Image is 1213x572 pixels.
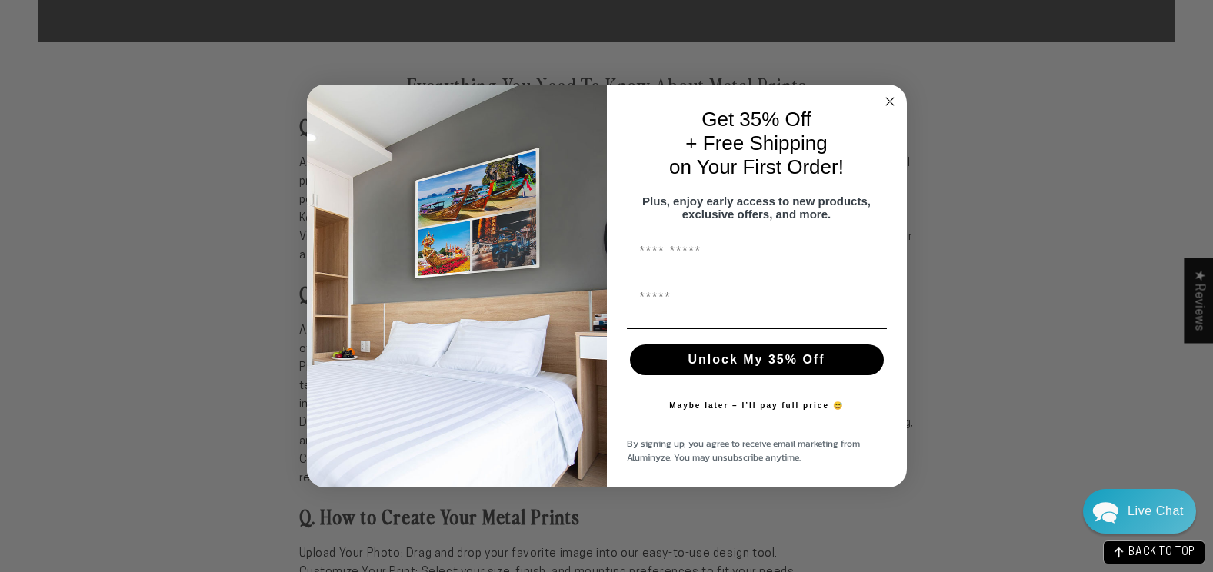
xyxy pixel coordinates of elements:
span: Plus, enjoy early access to new products, exclusive offers, and more. [642,195,871,221]
div: Chat widget toggle [1083,489,1196,534]
div: Contact Us Directly [1128,489,1184,534]
span: BACK TO TOP [1128,547,1195,558]
button: Maybe later – I’ll pay full price 😅 [661,391,851,421]
span: Get 35% Off [701,108,811,131]
button: Unlock My 35% Off [630,344,884,375]
span: + Free Shipping [685,131,827,155]
span: By signing up, you agree to receive email marketing from Aluminyze. You may unsubscribe anytime. [627,437,860,464]
img: 728e4f65-7e6c-44e2-b7d1-0292a396982f.jpeg [307,85,607,487]
img: underline [627,328,887,329]
span: on Your First Order! [669,155,844,178]
button: Close dialog [881,92,899,111]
